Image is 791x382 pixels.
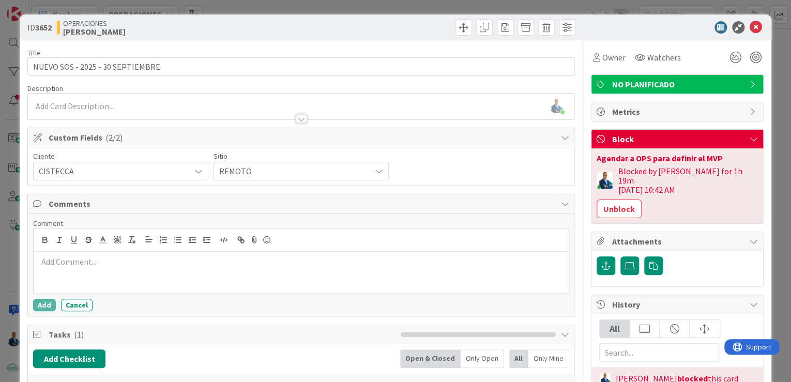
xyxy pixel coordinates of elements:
span: OPERACIONES [63,19,126,27]
div: Only Open [461,349,504,368]
span: Owner [602,51,626,64]
span: Comment [33,219,63,228]
b: 3652 [35,22,52,33]
button: Add [33,299,56,311]
button: Add Checklist [33,349,105,368]
div: Sitio [214,152,389,160]
span: History [612,298,744,311]
span: Metrics [612,105,744,118]
div: Cliente [33,152,208,160]
img: eobJXfT326UEnkSeOkwz9g1j3pWW2An1.png [549,99,564,113]
span: Description [27,84,63,93]
div: All [509,349,528,368]
span: CISTECCA [39,164,185,178]
b: [PERSON_NAME] [63,27,126,36]
span: Block [612,133,744,145]
input: Search... [599,343,719,362]
div: All [600,320,630,338]
span: Attachments [612,235,744,248]
span: ( 2/2 ) [105,132,123,143]
img: GA [597,172,613,189]
button: Unblock [597,200,642,218]
div: Agendar a OPS para definir el MVP [597,154,758,162]
span: Watchers [647,51,681,64]
span: ID [27,21,52,34]
span: REMOTO [219,164,366,178]
span: Tasks [49,328,396,341]
span: NO PLANIFICADO [612,78,744,90]
span: ( 1 ) [74,329,84,340]
span: Custom Fields [49,131,556,144]
span: Support [22,2,47,14]
input: type card name here... [27,57,575,76]
label: Title [27,48,41,57]
div: Open & Closed [400,349,461,368]
span: Comments [49,197,556,210]
button: Cancel [61,299,93,311]
div: Blocked by [PERSON_NAME] for 1h 19m [DATE] 10:42 AM [618,166,758,194]
div: Only Mine [528,349,569,368]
